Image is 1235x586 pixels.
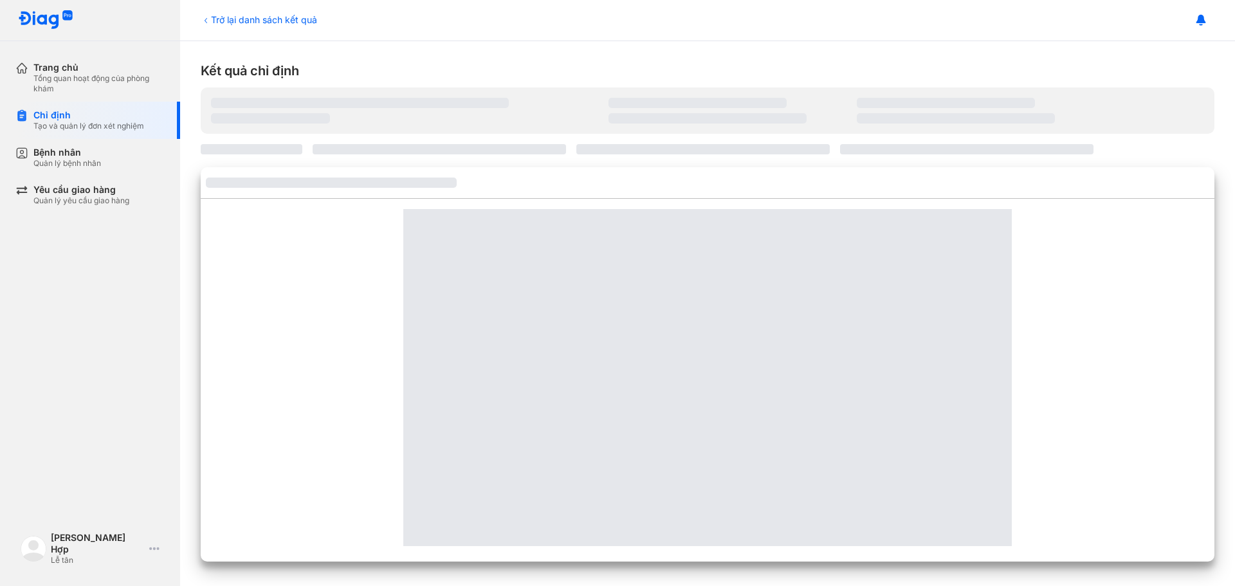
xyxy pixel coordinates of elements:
div: Trở lại danh sách kết quả [201,13,317,26]
div: Yêu cầu giao hàng [33,184,129,196]
img: logo [21,536,46,562]
div: Trang chủ [33,62,165,73]
div: Chỉ định [33,109,144,121]
div: Bệnh nhân [33,147,101,158]
div: Lễ tân [51,555,144,565]
div: Tạo và quản lý đơn xét nghiệm [33,121,144,131]
img: logo [18,10,73,30]
div: [PERSON_NAME] Hợp [51,532,144,555]
div: Quản lý bệnh nhân [33,158,101,169]
div: Kết quả chỉ định [201,62,1214,80]
div: Quản lý yêu cầu giao hàng [33,196,129,206]
div: Tổng quan hoạt động của phòng khám [33,73,165,94]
